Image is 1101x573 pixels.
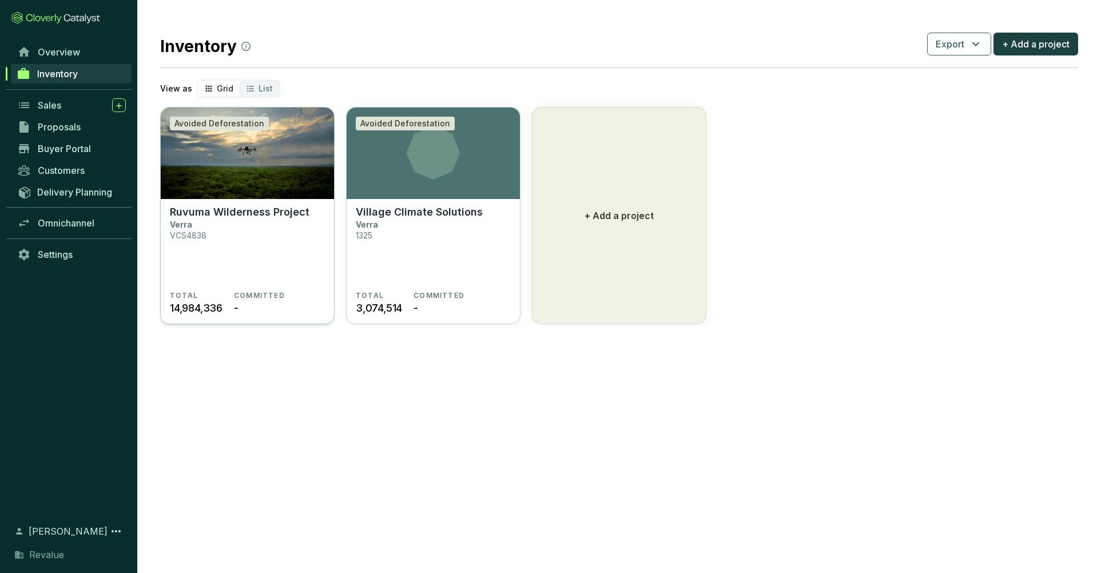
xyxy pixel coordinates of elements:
[927,33,991,55] button: Export
[11,139,132,158] a: Buyer Portal
[532,107,706,324] button: + Add a project
[217,83,233,93] span: Grid
[585,209,654,222] p: + Add a project
[356,230,372,240] p: 1325
[160,107,335,324] a: Ruvuma Wilderness ProjectAvoided DeforestationRuvuma Wilderness ProjectVerraVCS4838TOTAL14,984,33...
[356,220,378,229] p: Verra
[414,291,464,300] span: COMMITTED
[1002,37,1070,51] span: + Add a project
[170,230,206,240] p: VCS4838
[11,161,132,180] a: Customers
[29,524,108,538] span: [PERSON_NAME]
[170,291,198,300] span: TOTAL
[38,217,94,229] span: Omnichannel
[11,117,132,137] a: Proposals
[356,206,483,218] p: Village Climate Solutions
[234,300,239,316] span: -
[11,182,132,201] a: Delivery Planning
[38,46,80,58] span: Overview
[160,83,192,94] p: View as
[38,100,61,111] span: Sales
[38,165,85,176] span: Customers
[356,117,455,130] div: Avoided Deforestation
[356,300,402,316] span: 3,074,514
[11,213,132,233] a: Omnichannel
[234,291,285,300] span: COMMITTED
[38,249,73,260] span: Settings
[160,34,251,58] h2: Inventory
[170,220,192,229] p: Verra
[197,79,280,98] div: segmented control
[993,33,1078,55] button: + Add a project
[346,107,520,324] a: Avoided DeforestationVillage Climate SolutionsVerra1325TOTAL3,074,514COMMITTED-
[170,117,269,130] div: Avoided Deforestation
[170,206,309,218] p: Ruvuma Wilderness Project
[414,300,418,316] span: -
[936,37,964,51] span: Export
[11,64,132,83] a: Inventory
[29,548,64,562] span: Revalue
[259,83,273,93] span: List
[37,68,78,79] span: Inventory
[38,143,91,154] span: Buyer Portal
[37,186,112,198] span: Delivery Planning
[11,95,132,115] a: Sales
[11,245,132,264] a: Settings
[170,300,222,316] span: 14,984,336
[356,291,384,300] span: TOTAL
[11,42,132,62] a: Overview
[161,108,334,199] img: Ruvuma Wilderness Project
[38,121,81,133] span: Proposals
